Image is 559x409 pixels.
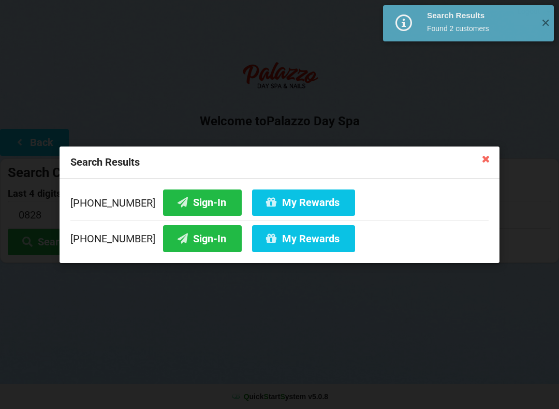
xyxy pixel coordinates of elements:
div: Search Results [427,10,533,21]
div: Search Results [60,147,499,179]
div: Found 2 customers [427,23,533,34]
div: [PHONE_NUMBER] [70,220,489,252]
button: Sign-In [163,189,242,215]
button: Sign-In [163,225,242,252]
button: My Rewards [252,189,355,215]
button: My Rewards [252,225,355,252]
div: [PHONE_NUMBER] [70,189,489,220]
